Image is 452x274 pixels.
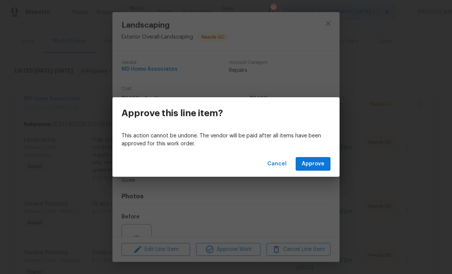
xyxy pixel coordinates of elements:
[296,157,330,171] button: Approve
[302,159,324,169] span: Approve
[264,157,290,171] button: Cancel
[122,108,223,118] h3: Approve this line item?
[122,132,330,148] p: This action cannot be undone. The vendor will be paid after all items have been approved for this...
[267,159,287,169] span: Cancel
